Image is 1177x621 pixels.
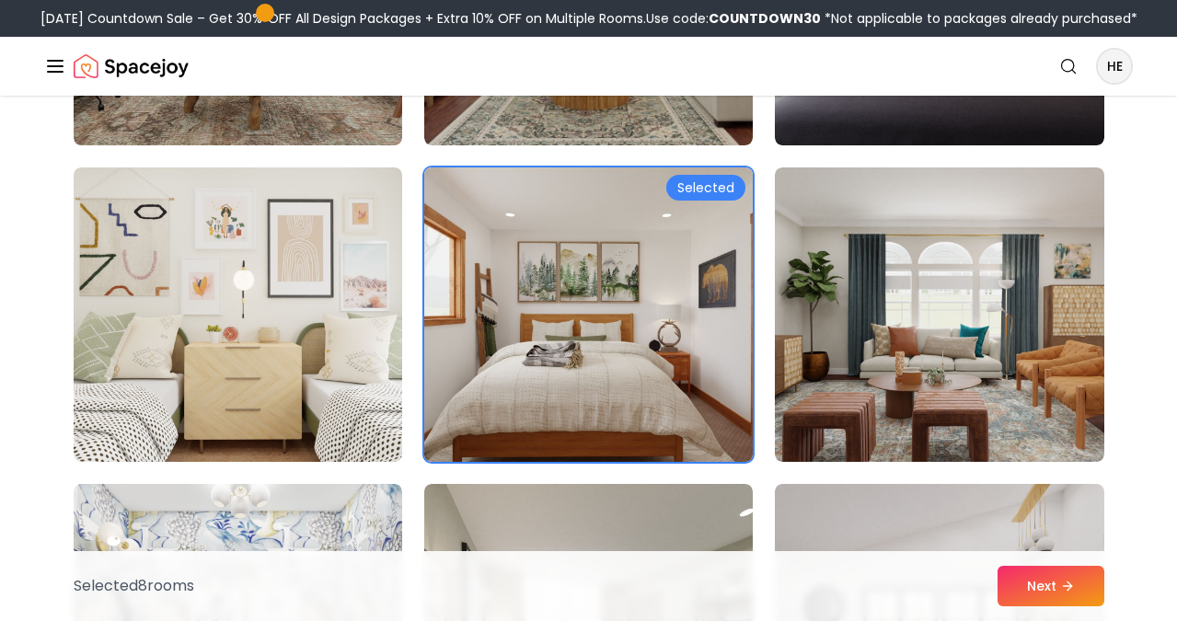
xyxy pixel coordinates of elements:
[74,48,189,85] a: Spacejoy
[646,9,821,28] span: Use code:
[416,160,761,469] img: Room room-83
[74,167,402,462] img: Room room-82
[1096,48,1133,85] button: HE
[74,48,189,85] img: Spacejoy Logo
[40,9,1137,28] div: [DATE] Countdown Sale – Get 30% OFF All Design Packages + Extra 10% OFF on Multiple Rooms.
[998,566,1104,606] button: Next
[666,175,745,201] div: Selected
[709,9,821,28] b: COUNTDOWN30
[775,167,1103,462] img: Room room-84
[1098,50,1131,83] span: HE
[74,575,194,597] p: Selected 8 room s
[821,9,1137,28] span: *Not applicable to packages already purchased*
[44,37,1133,96] nav: Global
